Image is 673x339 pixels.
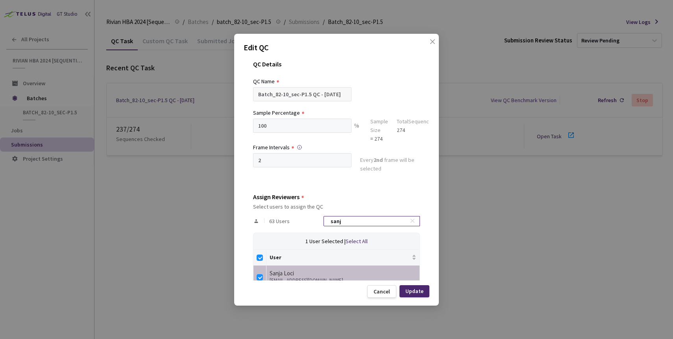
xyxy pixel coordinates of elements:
div: % [351,119,362,143]
div: = 274 [370,134,388,143]
span: User [270,254,410,260]
input: Search [326,216,410,226]
span: close [429,38,436,60]
div: Frame Intervals [253,143,290,152]
div: QC Details [253,60,420,77]
div: Every frame will be selected [360,156,420,174]
div: QC Name [253,77,275,86]
div: Total Sequences [397,117,435,126]
input: e.g. 10 [253,119,351,133]
div: Update [405,288,423,294]
strong: 2nd [373,156,383,163]
input: Enter frame interval [253,153,351,167]
div: Sanja Loci [270,269,416,278]
div: Sample Percentage [253,108,300,117]
span: 63 Users [269,218,290,224]
div: Select users to assign the QC [253,203,420,210]
div: Assign Reviewers [253,193,300,200]
div: Sample Size [370,117,388,134]
div: [EMAIL_ADDRESS][DOMAIN_NAME] [270,278,416,283]
button: Close [422,38,434,51]
span: 1 User Selected | [305,238,346,245]
p: Edit QC [244,42,429,53]
th: User [266,250,420,266]
div: Cancel [373,288,390,295]
span: Select All [346,238,368,245]
div: 274 [397,126,435,134]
